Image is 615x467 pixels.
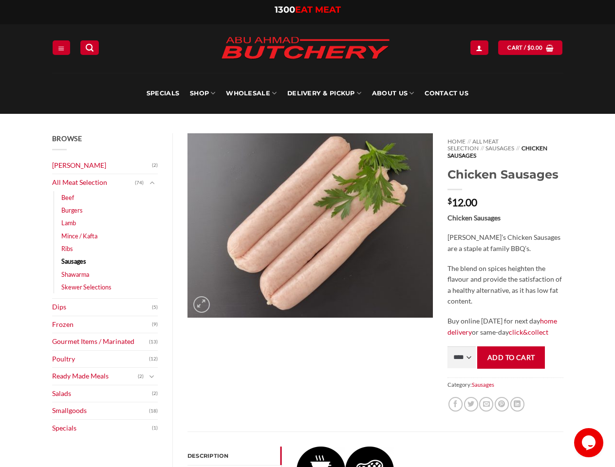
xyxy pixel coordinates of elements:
span: (18) [149,404,158,418]
span: (9) [152,317,158,332]
span: $ [527,43,531,52]
a: Lamb [61,216,76,229]
a: Email to a Friend [479,397,493,411]
button: Toggle [146,371,158,382]
span: (12) [149,352,158,366]
a: 1300EAT MEAT [275,4,341,15]
button: Toggle [146,178,158,188]
img: Abu Ahmad Butchery [213,30,398,67]
a: Login [470,40,488,54]
span: 1300 [275,4,295,15]
a: Home [447,138,466,145]
a: click&collect [509,328,548,336]
span: Browse [52,134,82,143]
a: Description [187,447,281,465]
span: Chicken Sausages [447,144,547,159]
p: The blend on spices heighten the flavour and provide the satisfaction of a healthy alternative, a... [447,263,563,307]
a: Salads [52,385,152,402]
a: View cart [498,40,562,54]
a: Sausages [472,381,494,388]
span: Category: [447,377,563,392]
a: Specials [147,73,179,114]
a: Zoom [193,296,210,313]
a: Frozen [52,316,152,333]
a: Share on Facebook [448,397,463,411]
a: Specials [52,420,152,437]
a: All Meat Selection [52,174,135,191]
span: (13) [149,335,158,349]
a: Shawarma [61,268,89,281]
p: Buy online [DATE] for next day or same-day [447,316,563,338]
a: Pin on Pinterest [495,397,509,411]
span: (2) [152,158,158,173]
a: Smallgoods [52,402,149,419]
a: Share on Twitter [464,397,478,411]
a: Delivery & Pickup [287,73,361,114]
a: Menu [53,40,70,54]
a: Share on LinkedIn [510,397,524,411]
span: // [481,144,484,152]
span: (2) [138,369,144,384]
h1: Chicken Sausages [447,167,563,182]
span: (74) [135,176,144,190]
a: Ready Made Meals [52,368,138,385]
a: Ribs [61,242,73,255]
span: Cart / [507,43,542,52]
iframe: chat widget [574,428,605,457]
a: Beef [61,191,74,204]
a: Poultry [52,351,149,368]
bdi: 12.00 [447,196,477,208]
a: Skewer Selections [61,281,112,293]
a: Gourmet Items / Marinated [52,333,149,350]
a: Contact Us [425,73,468,114]
a: Mince / Kafta [61,230,97,242]
a: All Meat Selection [447,138,499,152]
span: // [467,138,471,145]
a: SHOP [190,73,215,114]
a: Sausages [61,255,86,268]
p: [PERSON_NAME]’s Chicken Sausages are a staple at family BBQ’s. [447,232,563,254]
span: (2) [152,386,158,401]
a: [PERSON_NAME] [52,157,152,174]
button: Add to cart [477,346,545,368]
span: (5) [152,300,158,315]
span: $ [447,197,452,205]
span: EAT MEAT [295,4,341,15]
a: Search [80,40,99,54]
a: Dips [52,299,152,316]
a: Sausages [485,144,514,152]
a: About Us [372,73,414,114]
span: (1) [152,421,158,435]
a: Burgers [61,204,83,216]
span: // [516,144,520,152]
img: Chicken Sausages [187,133,433,318]
a: Wholesale [226,73,277,114]
a: home delivery [447,317,557,336]
strong: Chicken Sausages [447,214,501,222]
bdi: 0.00 [527,44,543,51]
